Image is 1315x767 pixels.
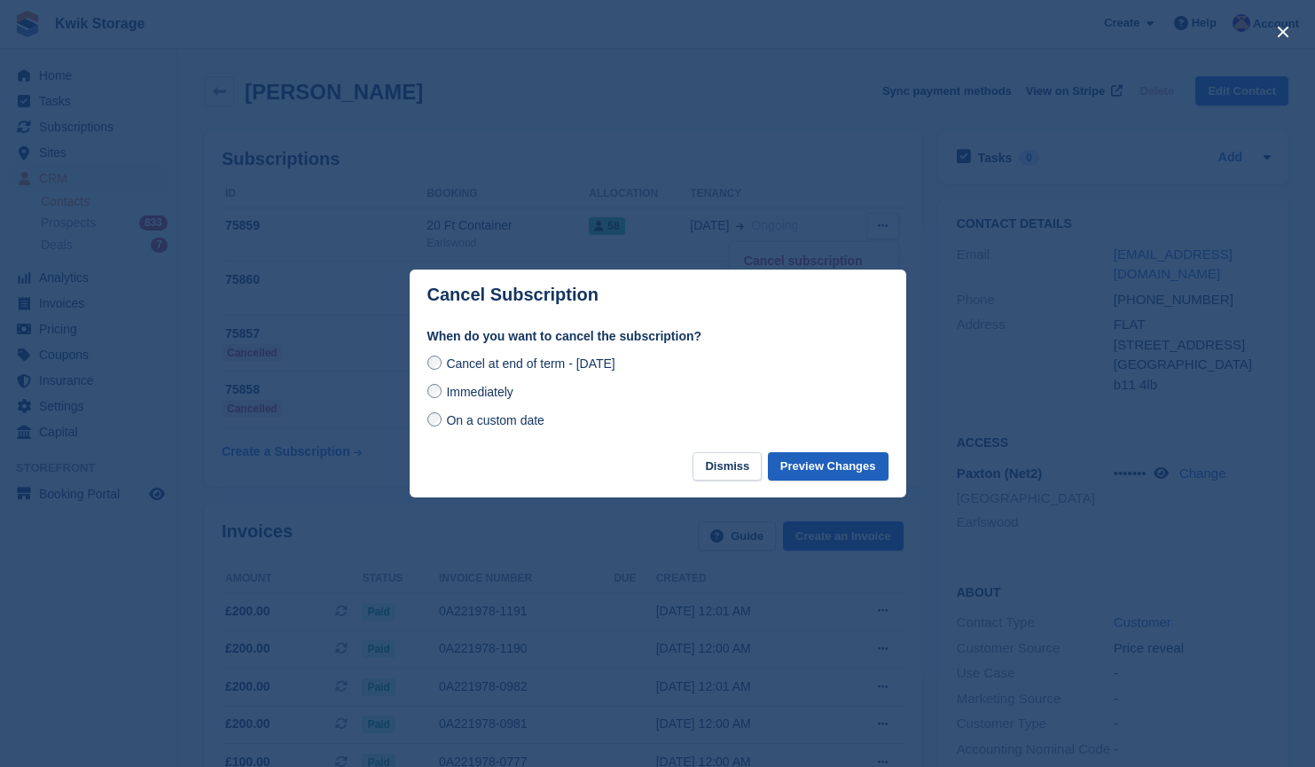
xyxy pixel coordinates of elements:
[693,452,762,481] button: Dismiss
[427,356,442,370] input: Cancel at end of term - [DATE]
[768,452,888,481] button: Preview Changes
[427,327,888,346] label: When do you want to cancel the subscription?
[427,285,599,305] p: Cancel Subscription
[446,356,614,371] span: Cancel at end of term - [DATE]
[446,385,513,399] span: Immediately
[446,413,544,427] span: On a custom date
[427,384,442,398] input: Immediately
[427,412,442,427] input: On a custom date
[1269,18,1297,46] button: close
